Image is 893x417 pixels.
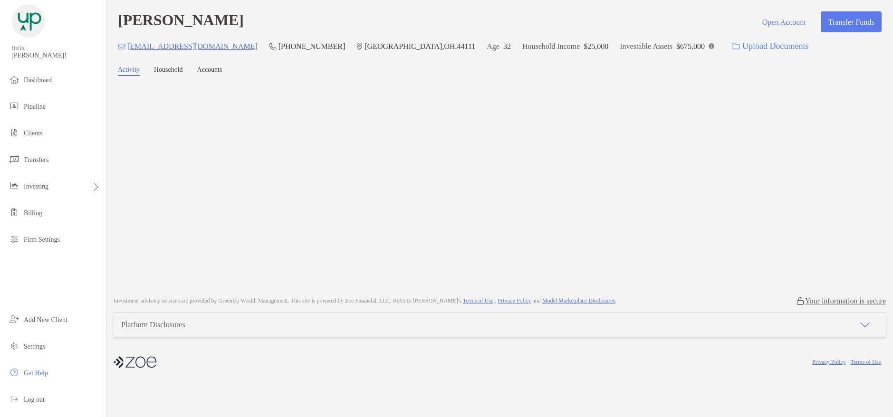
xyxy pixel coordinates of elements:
[121,321,185,329] div: Platform Disclosures
[9,180,20,191] img: investing icon
[851,359,881,365] a: Terms of Use
[24,316,67,323] span: Add New Client
[24,130,43,137] span: Clients
[542,297,615,304] a: Model Marketplace Disclosures
[584,40,608,52] p: $25,000
[805,296,886,305] p: Your information is secure
[709,43,714,49] img: Info Icon
[24,396,45,403] span: Log out
[487,40,499,52] p: Age
[9,207,20,218] img: billing icon
[11,4,46,38] img: Zoe Logo
[278,40,345,52] p: [PHONE_NUMBER]
[11,52,100,59] span: [PERSON_NAME]!
[114,351,156,373] img: company logo
[755,11,813,32] button: Open Account
[522,40,580,52] p: Household Income
[24,76,53,84] span: Dashboard
[859,319,871,331] img: icon arrow
[463,297,493,304] a: Terms of Use
[9,100,20,112] img: pipeline icon
[24,343,45,350] span: Settings
[118,11,244,32] h4: [PERSON_NAME]
[24,183,48,190] span: Investing
[9,74,20,85] img: dashboard icon
[197,66,222,76] a: Accounts
[812,359,845,365] a: Privacy Policy
[24,236,60,243] span: Firm Settings
[9,153,20,165] img: transfers icon
[9,233,20,245] img: firm-settings icon
[269,43,277,50] img: Phone Icon
[620,40,672,52] p: Investable Assets
[118,44,125,49] img: Email Icon
[9,340,20,351] img: settings icon
[9,313,20,325] img: add_new_client icon
[154,66,183,76] a: Household
[24,209,42,217] span: Billing
[503,40,511,52] p: 32
[127,40,258,52] p: [EMAIL_ADDRESS][DOMAIN_NAME]
[498,297,531,304] a: Privacy Policy
[118,66,140,76] a: Activity
[676,40,705,52] p: $675,000
[114,297,616,304] p: Investment advisory services are provided by GreenUp Wealth Management . This site is powered by ...
[726,36,815,57] a: Upload Documents
[24,156,48,163] span: Transfers
[24,103,46,110] span: Pipeline
[365,40,475,52] p: [GEOGRAPHIC_DATA] , OH , 44111
[821,11,882,32] button: Transfer Funds
[732,43,740,50] img: button icon
[9,393,20,405] img: logout icon
[356,43,363,50] img: Location Icon
[9,367,20,378] img: get-help icon
[24,370,48,377] span: Get Help
[9,127,20,138] img: clients icon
